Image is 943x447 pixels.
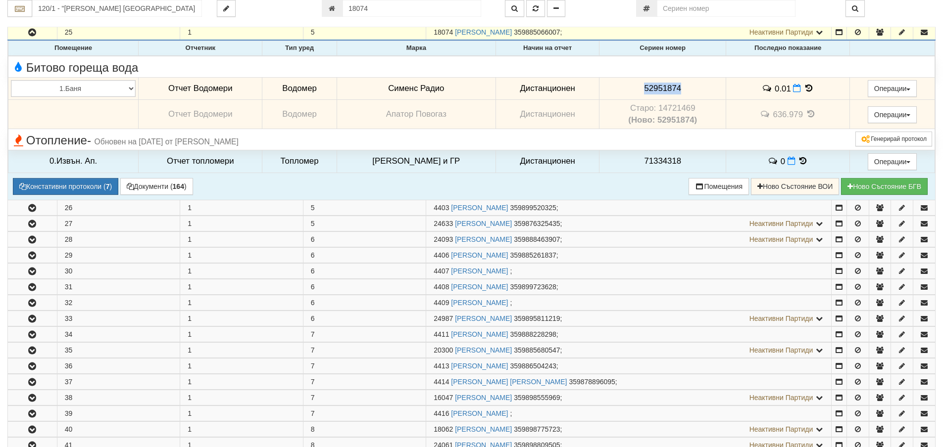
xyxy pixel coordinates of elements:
[514,235,560,243] span: 359888463907
[644,84,681,93] span: 52951874
[855,132,932,146] button: Генерирай протокол
[434,283,449,291] span: Партида №
[434,235,453,243] span: Партида №
[311,299,315,307] span: 6
[311,267,315,275] span: 6
[57,358,180,373] td: 36
[434,314,453,322] span: Партида №
[510,362,556,370] span: 359886504243
[510,204,556,212] span: 359899520325
[781,156,785,166] span: 0
[514,220,560,227] span: 359876325435
[168,109,232,119] span: Отчет Водомери
[262,77,337,100] td: Водомер
[451,283,508,291] a: [PERSON_NAME]
[451,330,508,338] a: [PERSON_NAME]
[8,41,139,56] th: Помещение
[311,394,315,402] span: 7
[455,220,512,227] a: [PERSON_NAME]
[180,311,303,326] td: 1
[13,178,118,195] button: Констативни протоколи (7)
[311,346,315,354] span: 7
[57,200,180,215] td: 26
[751,178,839,195] button: Ново Състояние ВОИ
[434,362,449,370] span: Партида №
[434,28,453,36] span: Партида №
[797,156,808,166] span: История на показанията
[510,251,556,259] span: 359885261837
[455,314,512,322] a: [PERSON_NAME]
[426,390,832,405] td: ;
[426,231,832,247] td: ;
[180,358,303,373] td: 1
[57,295,180,310] td: 32
[451,362,508,370] a: [PERSON_NAME]
[514,28,560,36] span: 359885066007
[455,235,512,243] a: [PERSON_NAME]
[311,204,315,212] span: 5
[173,182,184,190] b: 164
[311,283,315,291] span: 6
[57,342,180,358] td: 35
[311,330,315,338] span: 7
[311,362,315,370] span: 7
[726,41,850,56] th: Последно показание
[57,311,180,326] td: 33
[426,342,832,358] td: ;
[337,150,496,173] td: [PERSON_NAME] и ГР
[599,100,726,129] td: Устройство със сериен номер 14721469 беше подменено от устройство със сериен номер 52951874
[57,390,180,405] td: 38
[773,110,803,119] span: 636.979
[180,421,303,437] td: 1
[496,41,599,56] th: Начин на отчет
[434,204,449,212] span: Партида №
[180,374,303,389] td: 1
[749,314,813,322] span: Неактивни Партиди
[426,279,832,294] td: ;
[11,134,239,147] span: Отопление
[510,330,556,338] span: 359888228298
[455,425,512,433] a: [PERSON_NAME]
[180,231,303,247] td: 1
[57,25,180,41] td: 25
[311,409,315,417] span: 7
[180,25,303,41] td: 1
[180,405,303,421] td: 1
[514,314,560,322] span: 359895811219
[57,405,180,421] td: 39
[139,41,262,56] th: Отчетник
[426,405,832,421] td: ;
[311,425,315,433] span: 8
[57,326,180,342] td: 34
[455,346,512,354] a: [PERSON_NAME]
[868,106,917,123] button: Операции
[496,77,599,100] td: Дистанционен
[262,41,337,56] th: Тип уред
[805,109,816,119] span: История на показанията
[8,150,139,173] td: 0.Извън. Ап.
[57,231,180,247] td: 28
[11,61,138,74] span: Битово гореща вода
[496,150,599,173] td: Дистанционен
[434,299,449,307] span: Партида №
[262,150,337,173] td: Топломер
[426,358,832,373] td: ;
[749,394,813,402] span: Неактивни Партиди
[337,41,496,56] th: Марка
[510,283,556,291] span: 359899723628
[644,156,681,166] span: 71334318
[868,153,917,170] button: Операции
[311,220,315,227] span: 5
[775,84,791,93] span: 0.01
[87,134,91,147] span: -
[841,178,928,195] button: Новo Състояние БГВ
[760,109,773,119] span: История на забележките
[120,178,193,195] button: Документи (164)
[434,220,453,227] span: Партида №
[793,84,801,92] i: Нов Отчет към 29/08/2025
[57,247,180,263] td: 29
[749,235,813,243] span: Неактивни Партиди
[628,115,697,125] b: (Ново: 52951874)
[311,235,315,243] span: 6
[749,346,813,354] span: Неактивни Партиди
